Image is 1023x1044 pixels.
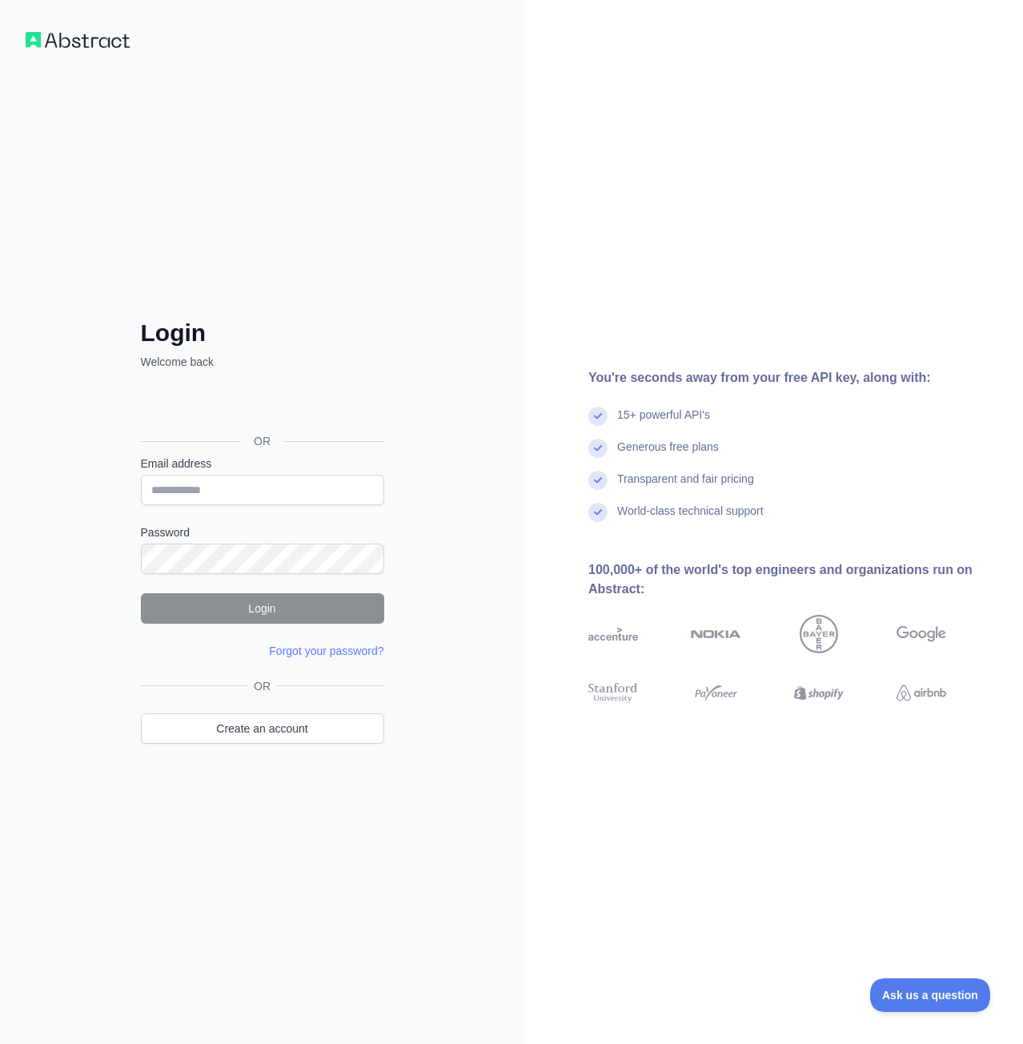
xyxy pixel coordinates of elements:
img: bayer [800,615,838,653]
div: You're seconds away from your free API key, along with: [588,368,997,387]
h2: Login [141,319,384,347]
button: Login [141,593,384,624]
img: stanford university [588,681,638,705]
img: shopify [794,681,844,705]
div: Generous free plans [617,439,719,471]
div: Transparent and fair pricing [617,471,754,503]
img: check mark [588,471,608,490]
p: Welcome back [141,354,384,370]
img: airbnb [897,681,946,705]
img: Workflow [26,32,130,48]
div: 100,000+ of the world's top engineers and organizations run on Abstract: [588,560,997,599]
label: Email address [141,456,384,472]
div: 15+ powerful API's [617,407,710,439]
div: World-class technical support [617,503,764,535]
img: check mark [588,407,608,426]
iframe: Toggle Customer Support [870,978,991,1012]
iframe: Schaltfläche „Über Google anmelden“ [133,387,389,423]
a: Forgot your password? [269,644,383,657]
span: OR [241,433,283,449]
img: accenture [588,615,638,653]
img: payoneer [691,681,740,705]
img: nokia [691,615,740,653]
img: check mark [588,439,608,458]
a: Create an account [141,713,384,744]
img: google [897,615,946,653]
img: check mark [588,503,608,522]
label: Password [141,524,384,540]
span: OR [247,678,277,694]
